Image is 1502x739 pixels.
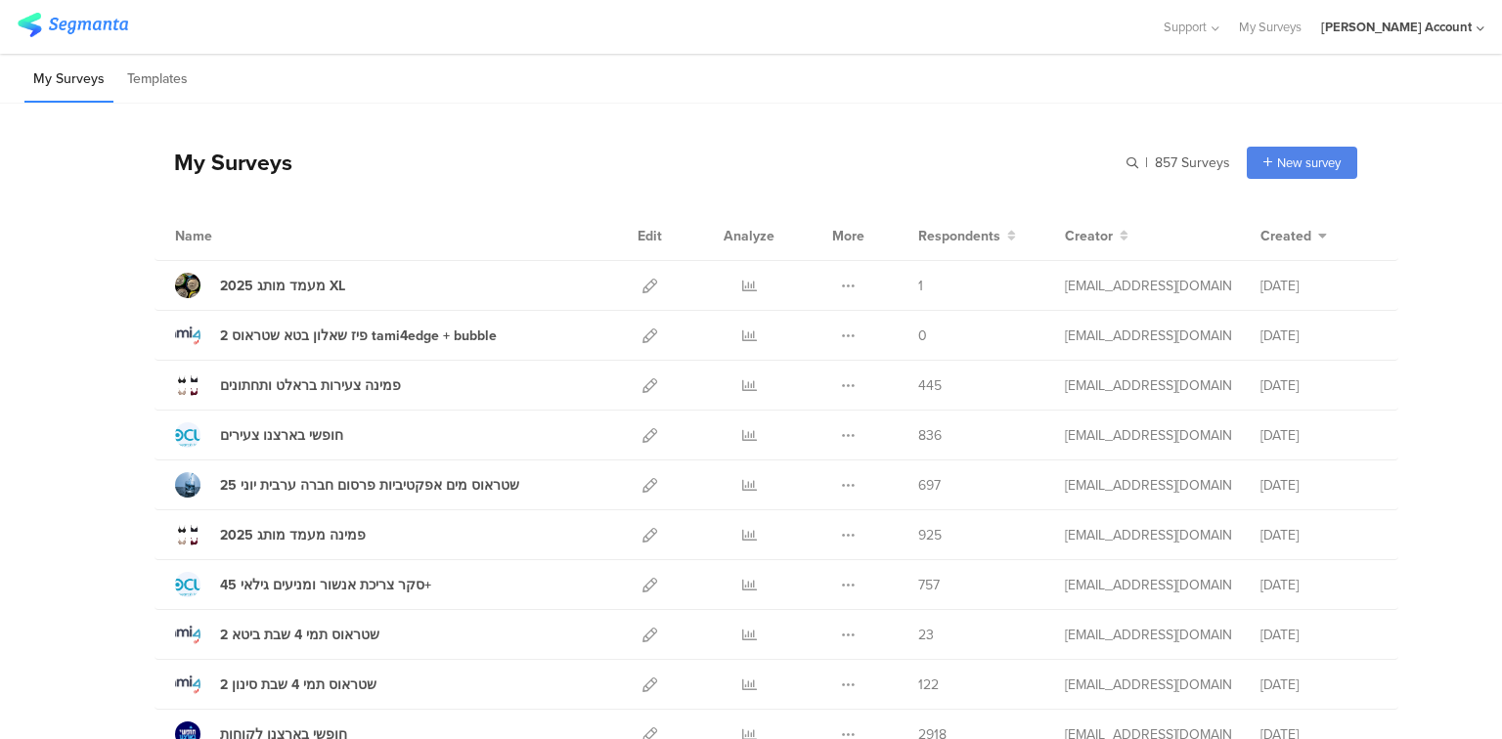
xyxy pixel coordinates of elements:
[18,13,128,37] img: segmanta logo
[1065,525,1231,545] div: odelya@ifocus-r.com
[1260,226,1311,246] span: Created
[175,622,379,647] a: 2 שטראוס תמי 4 שבת ביטא
[918,226,1000,246] span: Respondents
[175,522,366,547] a: פמינה מעמד מותג 2025
[155,146,292,179] div: My Surveys
[1260,425,1378,446] div: [DATE]
[1065,625,1231,645] div: odelya@ifocus-r.com
[1065,226,1113,246] span: Creator
[1065,425,1231,446] div: odelya@ifocus-r.com
[918,326,927,346] span: 0
[175,273,345,298] a: 2025 מעמד מותג XL
[175,672,376,697] a: 2 שטראוס תמי 4 שבת סינון
[1260,276,1378,296] div: [DATE]
[1065,475,1231,496] div: odelya@ifocus-r.com
[220,625,379,645] div: 2 שטראוס תמי 4 שבת ביטא
[720,211,778,260] div: Analyze
[220,674,376,695] div: 2 שטראוס תמי 4 שבת סינון
[918,226,1016,246] button: Respondents
[1260,525,1378,545] div: [DATE]
[1065,375,1231,396] div: odelya@ifocus-r.com
[175,323,497,348] a: 2 פיז שאלון בטא שטראוס tami4edge + bubble
[629,211,671,260] div: Edit
[1065,674,1231,695] div: odelya@ifocus-r.com
[1260,475,1378,496] div: [DATE]
[918,575,940,595] span: 757
[1155,152,1230,173] span: 857 Surveys
[175,372,401,398] a: פמינה צעירות בראלט ותחתונים
[1065,575,1231,595] div: odelya@ifocus-r.com
[220,425,343,446] div: חופשי בארצנו צעירים
[918,525,942,545] span: 925
[175,572,431,597] a: סקר צריכת אנשור ומניעים גילאי 45+
[220,276,345,296] div: 2025 מעמד מותג XL
[175,422,343,448] a: חופשי בארצנו צעירים
[1065,326,1231,346] div: odelya@ifocus-r.com
[24,57,113,103] li: My Surveys
[175,226,292,246] div: Name
[1260,326,1378,346] div: [DATE]
[1164,18,1207,36] span: Support
[918,375,942,396] span: 445
[1065,276,1231,296] div: odelya@ifocus-r.com
[918,276,923,296] span: 1
[1260,226,1327,246] button: Created
[220,475,519,496] div: שטראוס מים אפקטיביות פרסום חברה ערבית יוני 25
[1277,153,1341,172] span: New survey
[918,674,939,695] span: 122
[220,575,431,595] div: סקר צריכת אנשור ומניעים גילאי 45+
[220,326,497,346] div: 2 פיז שאלון בטא שטראוס tami4edge + bubble
[175,472,519,498] a: שטראוס מים אפקטיביות פרסום חברה ערבית יוני 25
[118,57,197,103] li: Templates
[1142,152,1151,173] span: |
[220,375,401,396] div: פמינה צעירות בראלט ותחתונים
[1260,674,1378,695] div: [DATE]
[1260,625,1378,645] div: [DATE]
[1321,18,1472,36] div: [PERSON_NAME] Account
[918,475,941,496] span: 697
[1260,375,1378,396] div: [DATE]
[1065,226,1128,246] button: Creator
[827,211,869,260] div: More
[918,425,942,446] span: 836
[220,525,366,545] div: פמינה מעמד מותג 2025
[1260,575,1378,595] div: [DATE]
[918,625,934,645] span: 23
